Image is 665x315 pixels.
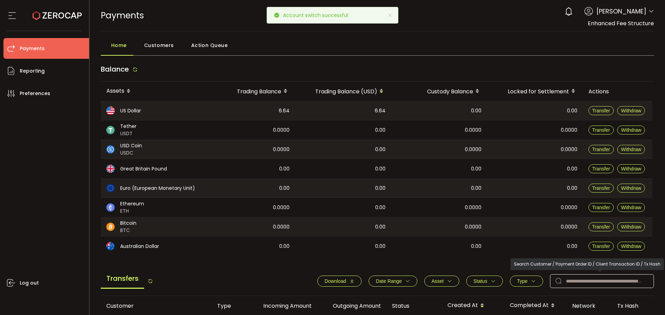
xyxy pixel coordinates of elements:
span: Transfer [592,147,610,152]
span: Reporting [20,66,45,76]
button: Date Range [369,276,417,287]
img: gbp_portfolio.svg [106,165,115,173]
button: Transfer [588,106,614,115]
button: Download [317,276,362,287]
img: aud_portfolio.svg [106,242,115,250]
div: Search Customer / Payment Order ID / Client Transaction ID / Tx Hash [511,258,664,270]
button: Withdraw [617,184,645,193]
span: [PERSON_NAME] [596,7,646,16]
span: Transfer [592,224,610,230]
span: 0.00 [567,165,577,173]
span: Payments [20,44,45,54]
span: 0.00 [375,184,385,192]
span: US Dollar [120,107,141,114]
span: 0.0000 [273,204,290,212]
span: Withdraw [621,205,641,210]
button: Transfer [588,203,614,212]
div: Created At [442,300,504,312]
button: Transfer [588,222,614,231]
div: Customer [101,302,212,310]
img: eur_portfolio.svg [106,184,115,192]
div: Incoming Amount [248,302,317,310]
span: 0.00 [471,242,481,250]
span: Withdraw [621,127,641,133]
button: Transfer [588,184,614,193]
span: Date Range [376,278,402,284]
span: 0.00 [375,223,385,231]
span: Action Queue [191,38,228,52]
span: 0.00 [471,184,481,192]
span: Great Britain Pound [120,165,167,173]
div: Custody Balance [391,85,487,97]
span: Type [517,278,527,284]
span: 0.00 [375,165,385,173]
div: Completed At [504,300,567,312]
button: Withdraw [617,222,645,231]
span: 0.00 [375,126,385,134]
button: Status [466,276,503,287]
span: Download [325,278,346,284]
span: 0.0000 [465,126,481,134]
div: Assets [101,85,208,97]
span: Transfers [101,269,144,289]
span: 0.0000 [465,223,481,231]
button: Transfer [588,145,614,154]
span: 0.00 [279,242,290,250]
span: Asset [432,278,444,284]
button: Withdraw [617,203,645,212]
span: Withdraw [621,166,641,172]
span: Euro (European Monetary Unit) [120,185,195,192]
div: Outgoing Amount [317,302,387,310]
span: Transfer [592,185,610,191]
div: Status [387,302,442,310]
div: Network [567,302,612,310]
span: USDT [120,130,136,137]
span: Enhanced Fee Structure [588,19,654,27]
span: Log out [20,278,39,288]
button: Withdraw [617,126,645,135]
button: Withdraw [617,164,645,173]
span: 0.00 [375,146,385,154]
span: Transfer [592,127,610,133]
span: 0.00 [471,107,481,115]
div: Trading Balance [208,85,295,97]
span: 0.00 [567,242,577,250]
p: Account switch successful [283,13,354,18]
span: Payments [101,9,144,21]
button: Transfer [588,126,614,135]
span: Home [111,38,127,52]
span: Status [473,278,487,284]
span: Transfer [592,166,610,172]
span: 0.0000 [561,204,577,212]
img: btc_portfolio.svg [106,223,115,231]
img: eth_portfolio.svg [106,203,115,212]
span: 0.0000 [561,146,577,154]
span: 0.00 [567,184,577,192]
span: 6.64 [375,107,385,115]
span: Preferences [20,89,50,99]
span: Transfer [592,205,610,210]
span: Balance [101,64,129,74]
img: usdt_portfolio.svg [106,126,115,134]
span: 0.00 [375,242,385,250]
span: 0.00 [567,107,577,115]
button: Withdraw [617,106,645,115]
span: Transfer [592,108,610,113]
button: Type [510,276,543,287]
span: Withdraw [621,108,641,113]
span: 0.00 [279,184,290,192]
span: 0.0000 [273,223,290,231]
button: Asset [424,276,459,287]
div: Chat Widget [584,240,665,315]
span: 0.0000 [465,204,481,212]
span: 0.00 [471,165,481,173]
span: Bitcoin [120,220,136,227]
span: USD Coin [120,142,142,149]
span: 0.0000 [273,146,290,154]
span: Australian Dollar [120,243,159,250]
div: Trading Balance (USD) [295,85,391,97]
span: USDC [120,149,142,157]
img: usdc_portfolio.svg [106,145,115,154]
span: 0.0000 [273,126,290,134]
span: 0.00 [375,204,385,212]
